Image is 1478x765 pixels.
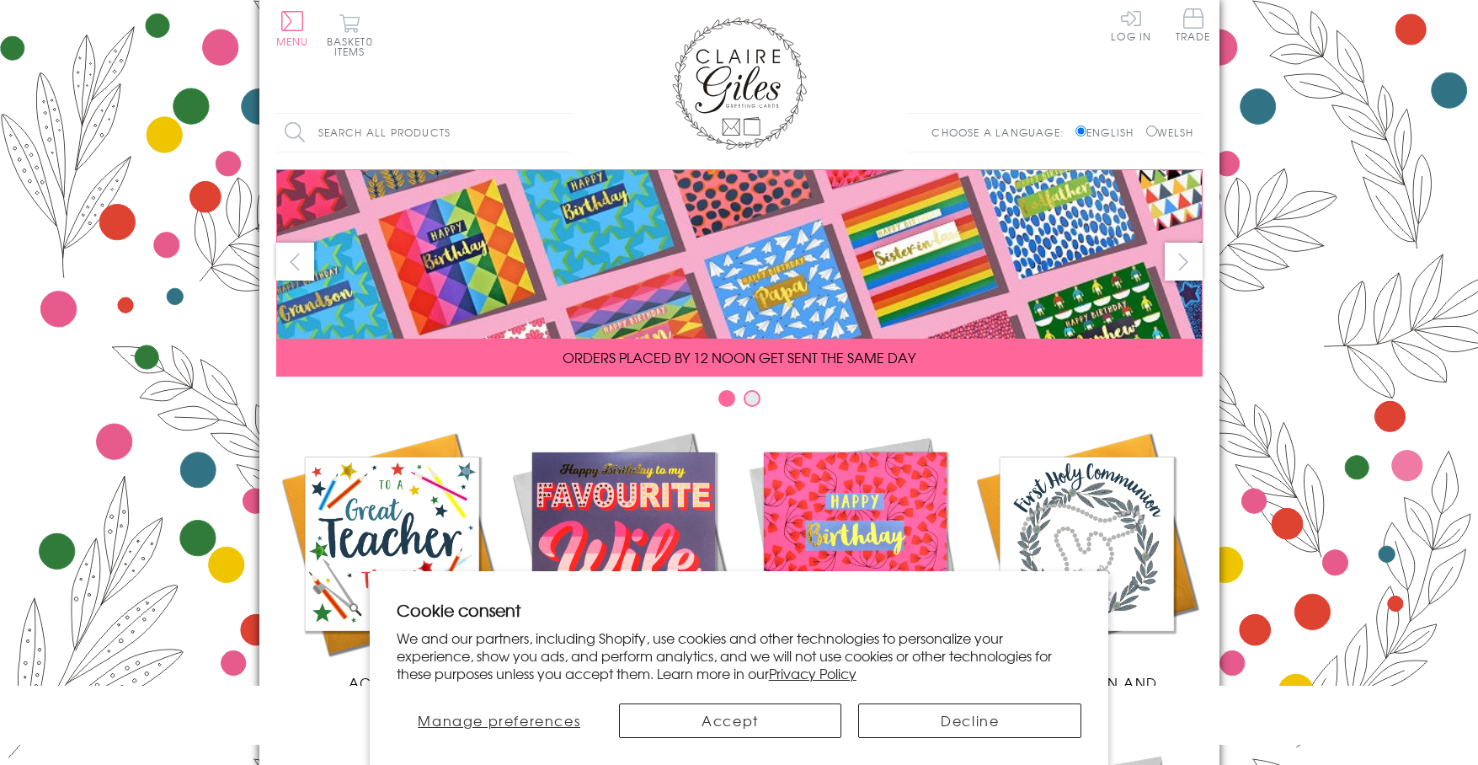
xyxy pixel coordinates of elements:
[276,428,508,693] a: Academic
[554,114,571,152] input: Search
[1075,125,1142,140] label: English
[397,629,1082,682] p: We and our partners, including Shopify, use cookies and other technologies to personalize your ex...
[397,703,602,738] button: Manage preferences
[397,598,1082,622] h2: Cookie consent
[769,663,856,683] a: Privacy Policy
[276,389,1203,415] div: Carousel Pagination
[276,34,309,49] span: Menu
[418,710,580,730] span: Manage preferences
[276,11,309,46] button: Menu
[619,703,842,738] button: Accept
[508,428,739,693] a: New Releases
[563,347,915,367] span: ORDERS PLACED BY 12 NOON GET SENT THE SAME DAY
[1146,125,1194,140] label: Welsh
[349,672,435,693] span: Academic
[931,125,1072,140] p: Choose a language:
[858,703,1081,738] button: Decline
[1146,126,1157,136] input: Welsh
[327,13,373,56] button: Basket0 items
[744,390,760,407] button: Carousel Page 2
[276,114,571,152] input: Search all products
[971,428,1203,713] a: Communion and Confirmation
[672,17,807,150] img: Claire Giles Greetings Cards
[1176,8,1211,41] span: Trade
[1176,8,1211,45] a: Trade
[718,390,735,407] button: Carousel Page 1 (Current Slide)
[334,34,373,59] span: 0 items
[1075,126,1086,136] input: English
[276,243,314,281] button: prev
[1111,8,1151,41] a: Log In
[1165,243,1203,281] button: next
[739,428,971,693] a: Birthdays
